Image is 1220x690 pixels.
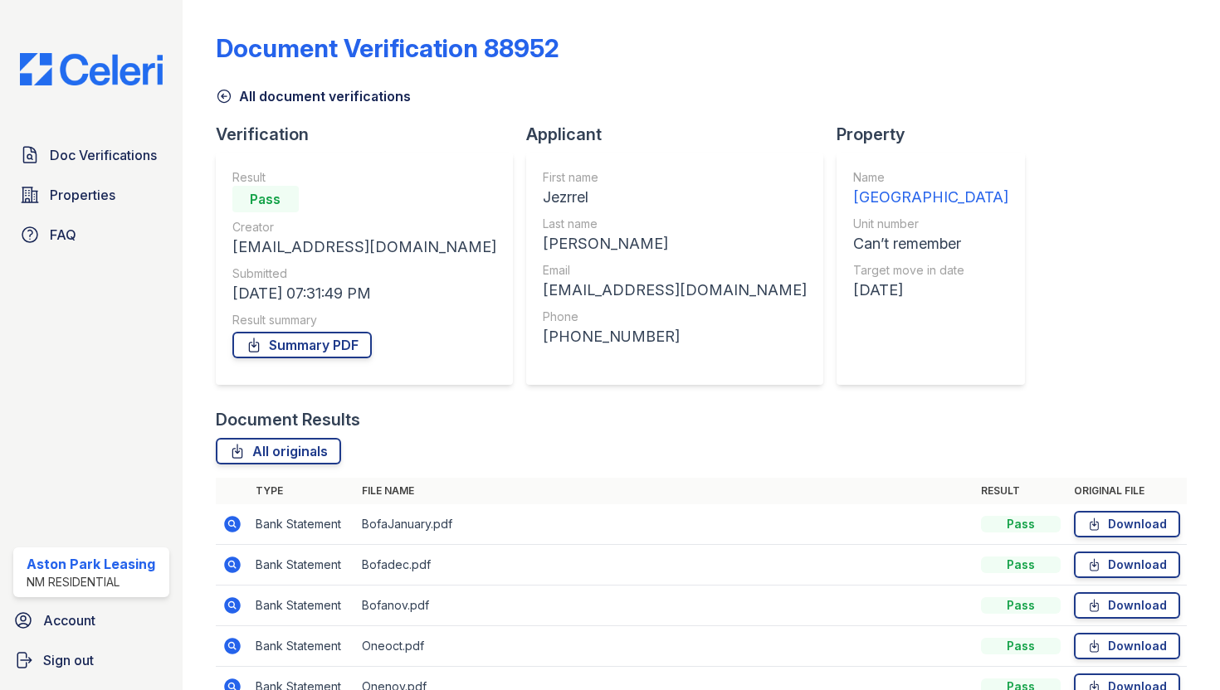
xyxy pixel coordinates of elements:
div: Submitted [232,265,496,282]
th: Original file [1067,478,1187,504]
a: Download [1074,552,1180,578]
div: Applicant [526,123,837,146]
div: Document Verification 88952 [216,33,559,63]
div: Pass [981,556,1061,573]
td: Bofadec.pdf [355,545,974,586]
img: CE_Logo_Blue-a8612792a0a2168367f1c8372b55b34899dd931a85d93a1a3d3e32e68fde9ad4.png [7,53,176,85]
td: Bank Statement [249,586,355,626]
div: Pass [981,638,1061,654]
a: Doc Verifications [13,138,169,172]
th: File name [355,478,974,504]
a: Name [GEOGRAPHIC_DATA] [853,169,1008,209]
span: Sign out [43,650,94,670]
a: Sign out [7,644,176,677]
div: Last name [543,216,807,232]
div: Creator [232,219,496,236]
a: All originals [216,438,341,464]
a: Download [1074,592,1180,619]
span: Account [43,610,95,630]
td: Bank Statement [249,626,355,667]
a: Download [1074,633,1180,659]
span: Properties [50,185,115,205]
div: Pass [981,597,1061,614]
div: Pass [232,186,299,212]
div: Result summary [232,312,496,328]
div: Target move in date [853,262,1008,279]
div: [EMAIL_ADDRESS][DOMAIN_NAME] [232,236,496,259]
a: FAQ [13,218,169,251]
div: Verification [216,123,526,146]
a: Summary PDF [232,332,372,358]
th: Type [249,478,355,504]
td: Bank Statement [249,545,355,586]
th: Result [974,478,1067,504]
div: [DATE] [853,279,1008,302]
a: All document verifications [216,86,411,106]
div: Jezrrel [543,186,807,209]
div: [PHONE_NUMBER] [543,325,807,348]
div: Email [543,262,807,279]
div: [GEOGRAPHIC_DATA] [853,186,1008,209]
a: Properties [13,178,169,211]
div: [EMAIL_ADDRESS][DOMAIN_NAME] [543,279,807,302]
td: Bank Statement [249,504,355,545]
div: Phone [543,309,807,325]
div: Pass [981,516,1061,532]
div: Result [232,169,496,186]
a: Account [7,604,176,637]
span: FAQ [50,225,76,245]
div: Unit number [853,216,1008,232]
div: NM Residential [27,574,155,590]
a: Download [1074,511,1180,537]
td: BofaJanuary.pdf [355,504,974,545]
div: Name [853,169,1008,186]
div: [PERSON_NAME] [543,232,807,255]
span: Doc Verifications [50,145,157,165]
div: Aston Park Leasing [27,554,155,574]
div: First name [543,169,807,186]
div: Property [837,123,1038,146]
div: [DATE] 07:31:49 PM [232,282,496,305]
div: Can’t remember [853,232,1008,255]
div: Document Results [216,408,360,431]
td: Oneoct.pdf [355,626,974,667]
td: Bofanov.pdf [355,586,974,626]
